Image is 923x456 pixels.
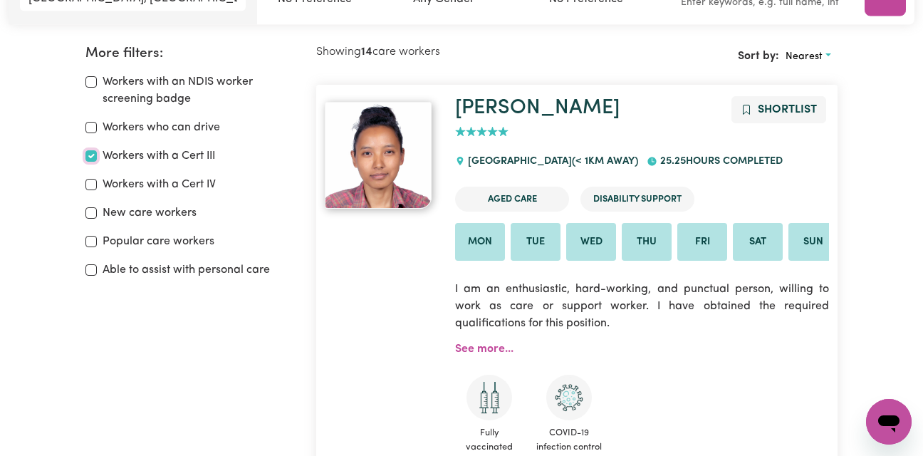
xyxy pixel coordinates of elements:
a: Tara [325,102,438,209]
p: I am an enthusiastic, hard-working, and punctual person, willing to work as care or support worke... [455,272,829,341]
img: CS Academy: COVID-19 Infection Control Training course completed [546,375,592,420]
label: Able to assist with personal care [103,261,270,279]
img: View Tara's profile [325,102,432,209]
li: Available on Sun [788,223,838,261]
a: [PERSON_NAME] [455,98,620,118]
label: Workers with an NDIS worker screening badge [103,73,299,108]
label: Popular care workers [103,233,214,250]
li: Available on Mon [455,223,505,261]
button: Sort search results [779,46,838,68]
li: Available on Tue [511,223,560,261]
h2: More filters: [85,46,299,62]
li: Available on Thu [622,223,672,261]
label: Workers who can drive [103,119,220,136]
li: Available on Wed [566,223,616,261]
a: See more... [455,343,513,355]
li: Aged Care [455,187,569,212]
li: Available on Sat [733,223,783,261]
img: Care and support worker has received 2 doses of COVID-19 vaccine [466,375,512,420]
span: Sort by: [738,51,779,62]
label: Workers with a Cert III [103,147,215,165]
span: (< 1km away) [572,156,638,167]
div: add rating by typing an integer from 0 to 5 or pressing arrow keys [455,124,509,140]
li: Disability Support [580,187,694,212]
h2: Showing care workers [316,46,577,59]
li: Available on Fri [677,223,727,261]
label: Workers with a Cert IV [103,176,216,193]
b: 14 [361,46,372,58]
button: Add to shortlist [731,96,826,123]
span: Shortlist [758,104,817,115]
div: 25.25 hours completed [647,142,791,181]
span: Nearest [786,51,823,62]
div: [GEOGRAPHIC_DATA] [455,142,647,181]
label: New care workers [103,204,197,222]
iframe: Button to launch messaging window [866,399,912,445]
